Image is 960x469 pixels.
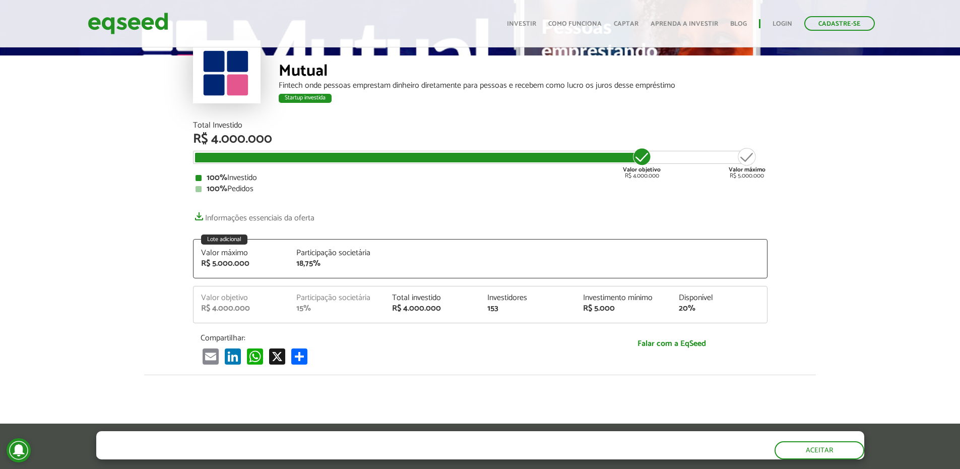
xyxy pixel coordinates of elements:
div: 18,75% [296,260,377,268]
div: R$ 5.000 [583,305,664,313]
button: Aceitar [775,441,864,459]
strong: Valor máximo [729,165,765,174]
a: Captar [614,21,638,27]
p: Compartilhar: [201,333,568,343]
div: Investidores [487,294,568,302]
div: Mutual [279,63,767,82]
div: 20% [679,305,759,313]
h5: O site da EqSeed utiliza cookies para melhorar sua navegação. [96,431,461,447]
div: Total Investido [193,122,767,130]
a: Como funciona [548,21,602,27]
a: Falar com a EqSeed [584,333,760,354]
div: Participação societária [296,249,377,257]
div: Total investido [392,294,473,302]
div: 15% [296,305,377,313]
a: Cadastre-se [804,16,875,31]
strong: 100% [207,171,227,185]
img: EqSeed [88,10,168,37]
strong: Valor objetivo [623,165,661,174]
a: Compartilhar [289,348,309,365]
a: Login [773,21,792,27]
a: Informações essenciais da oferta [193,208,314,222]
div: Valor máximo [201,249,282,257]
div: Valor objetivo [201,294,282,302]
div: 153 [487,305,568,313]
a: política de privacidade e de cookies [229,450,346,459]
div: Fintech onde pessoas emprestam dinheiro diretamente para pessoas e recebem como lucro os juros de... [279,82,767,90]
div: R$ 4.000.000 [623,147,661,179]
div: R$ 4.000.000 [392,305,473,313]
div: Participação societária [296,294,377,302]
a: Investir [507,21,536,27]
div: Startup investida [279,94,332,103]
div: Investimento mínimo [583,294,664,302]
div: Pedidos [196,185,765,193]
div: R$ 5.000.000 [201,260,282,268]
p: Ao clicar em "aceitar", você aceita nossa . [96,449,461,459]
a: LinkedIn [223,348,243,365]
div: Lote adicional [201,234,247,245]
div: Disponível [679,294,759,302]
a: Email [201,348,221,365]
div: R$ 4.000.000 [193,133,767,146]
a: WhatsApp [245,348,265,365]
strong: 100% [207,182,227,196]
div: Investido [196,174,765,182]
a: Blog [730,21,747,27]
div: R$ 5.000.000 [729,147,765,179]
div: R$ 4.000.000 [201,305,282,313]
a: X [267,348,287,365]
a: Aprenda a investir [651,21,718,27]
